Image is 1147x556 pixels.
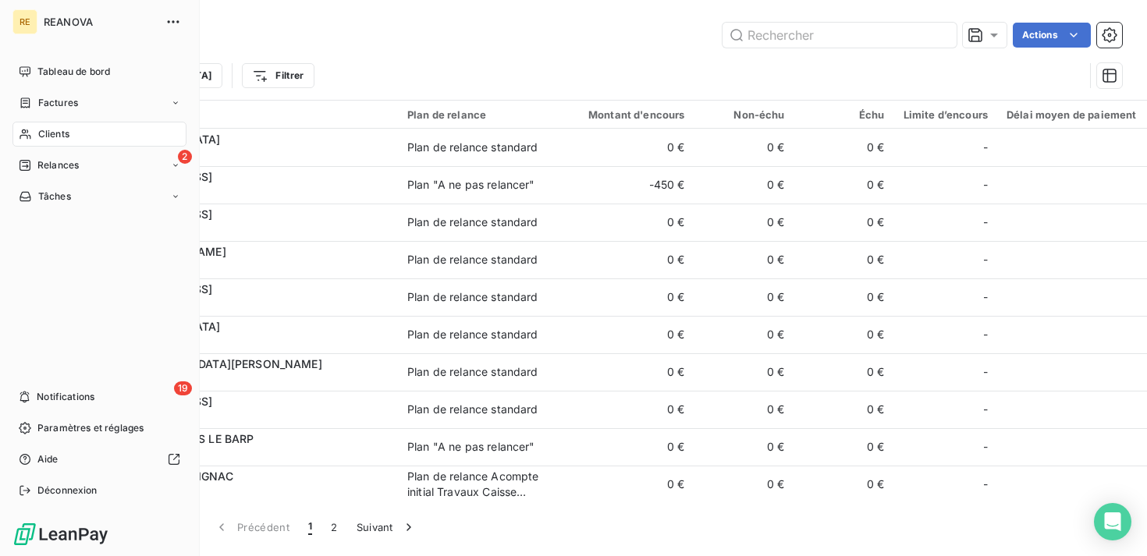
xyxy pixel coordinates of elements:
div: Plan de relance standard [407,289,538,305]
span: 2 [178,150,192,164]
td: 0 € [794,353,894,391]
div: RE [12,9,37,34]
input: Rechercher [723,23,957,48]
button: 2 [321,511,346,544]
span: - [983,252,988,267]
span: Paramètres et réglages [37,421,144,435]
td: 0 € [560,353,694,391]
button: Suivant [347,511,426,544]
td: 0 € [694,391,794,428]
span: - [983,402,988,417]
button: Actions [1013,23,1091,48]
td: 0 € [560,278,694,316]
span: Tâches [38,189,71,204]
span: - [983,327,988,342]
span: 02697000 [108,335,389,350]
button: Précédent [204,511,299,544]
td: 0 € [794,278,894,316]
span: Aide [37,452,59,466]
td: 0 € [560,129,694,166]
span: - [983,214,988,230]
td: 0 € [694,241,794,278]
td: -450 € [560,166,694,204]
td: 0 € [694,428,794,466]
div: Plan "A ne pas relancer" [407,439,535,455]
div: Open Intercom Messenger [1094,503,1131,540]
span: 1 [308,519,312,535]
div: Plan de relance standard [407,214,538,230]
span: 02753000 [108,297,389,313]
span: 02602000 [108,409,389,425]
td: 0 € [694,166,794,204]
span: 19 [174,381,192,395]
div: Plan de relance standard [407,327,538,342]
span: Déconnexion [37,483,98,498]
span: - [983,439,988,455]
div: Plan de relance standard [407,364,538,380]
span: - [983,476,988,492]
td: 0 € [794,391,894,428]
td: 0 € [560,241,694,278]
span: Relances [37,158,79,172]
td: 0 € [694,129,794,166]
td: 0 € [560,466,694,503]
div: Limite d’encours [904,108,988,121]
td: 0 € [694,204,794,241]
td: 0 € [560,316,694,353]
td: 0 € [794,129,894,166]
span: 01489999 [108,185,389,200]
span: - [983,177,988,193]
span: 02704000 [108,147,389,163]
td: 0 € [794,166,894,204]
div: Plan de relance standard [407,252,538,267]
span: Clients [38,127,69,141]
div: Plan de relance [407,108,551,121]
span: 02695000 [108,260,389,275]
div: Plan de relance standard [407,140,538,155]
button: Filtrer [242,63,314,88]
span: Factures [38,96,78,110]
div: Plan "A ne pas relancer" [407,177,535,193]
span: 02632000 [108,372,389,388]
td: 0 € [794,428,894,466]
img: Logo LeanPay [12,522,109,547]
td: 0 € [794,466,894,503]
td: 0 € [694,316,794,353]
td: 0 € [794,316,894,353]
a: Aide [12,447,186,472]
span: 00210000 [108,447,389,462]
td: 0 € [694,278,794,316]
span: Tableau de bord [37,65,110,79]
div: Échu [804,108,885,121]
td: 0 € [694,353,794,391]
span: REANOVA [44,16,156,28]
td: 0 € [560,204,694,241]
td: 0 € [794,241,894,278]
div: Plan de relance Acompte initial Travaux Caisse d'Epargne [407,469,551,500]
span: - [983,289,988,305]
div: Montant d'encours [570,108,685,121]
div: Non-échu [704,108,785,121]
td: 0 € [694,466,794,503]
button: 1 [299,511,321,544]
span: - [983,140,988,155]
span: 02595000 [108,484,389,500]
div: Plan de relance standard [407,402,538,417]
span: 8 [GEOGRAPHIC_DATA][PERSON_NAME] [108,357,322,370]
span: 01550000 [108,222,389,238]
td: 0 € [560,391,694,428]
td: 0 € [560,428,694,466]
span: Notifications [37,390,94,404]
td: 0 € [794,204,894,241]
span: - [983,364,988,380]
